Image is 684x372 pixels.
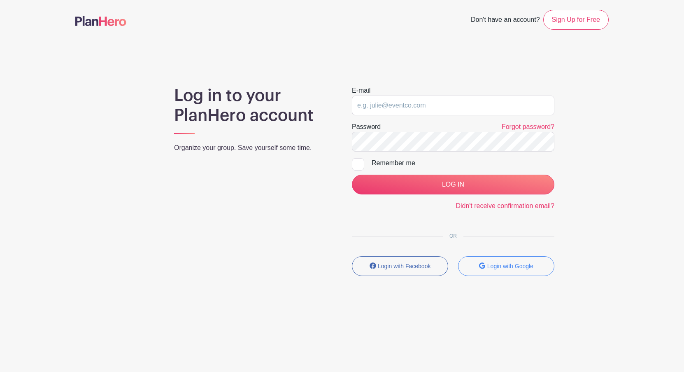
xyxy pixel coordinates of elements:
span: OR [443,233,463,239]
h1: Log in to your PlanHero account [174,86,332,125]
p: Organize your group. Save yourself some time. [174,143,332,153]
label: E-mail [352,86,370,96]
small: Login with Facebook [378,263,430,269]
a: Forgot password? [502,123,554,130]
a: Sign Up for Free [543,10,609,30]
input: e.g. julie@eventco.com [352,96,554,115]
input: LOG IN [352,175,554,194]
label: Password [352,122,381,132]
span: Don't have an account? [471,12,540,30]
button: Login with Facebook [352,256,448,276]
small: Login with Google [487,263,533,269]
button: Login with Google [458,256,554,276]
div: Remember me [372,158,554,168]
img: logo-507f7623f17ff9eddc593b1ce0a138ce2505c220e1c5a4e2b4648c50719b7d32.svg [75,16,126,26]
a: Didn't receive confirmation email? [456,202,554,209]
